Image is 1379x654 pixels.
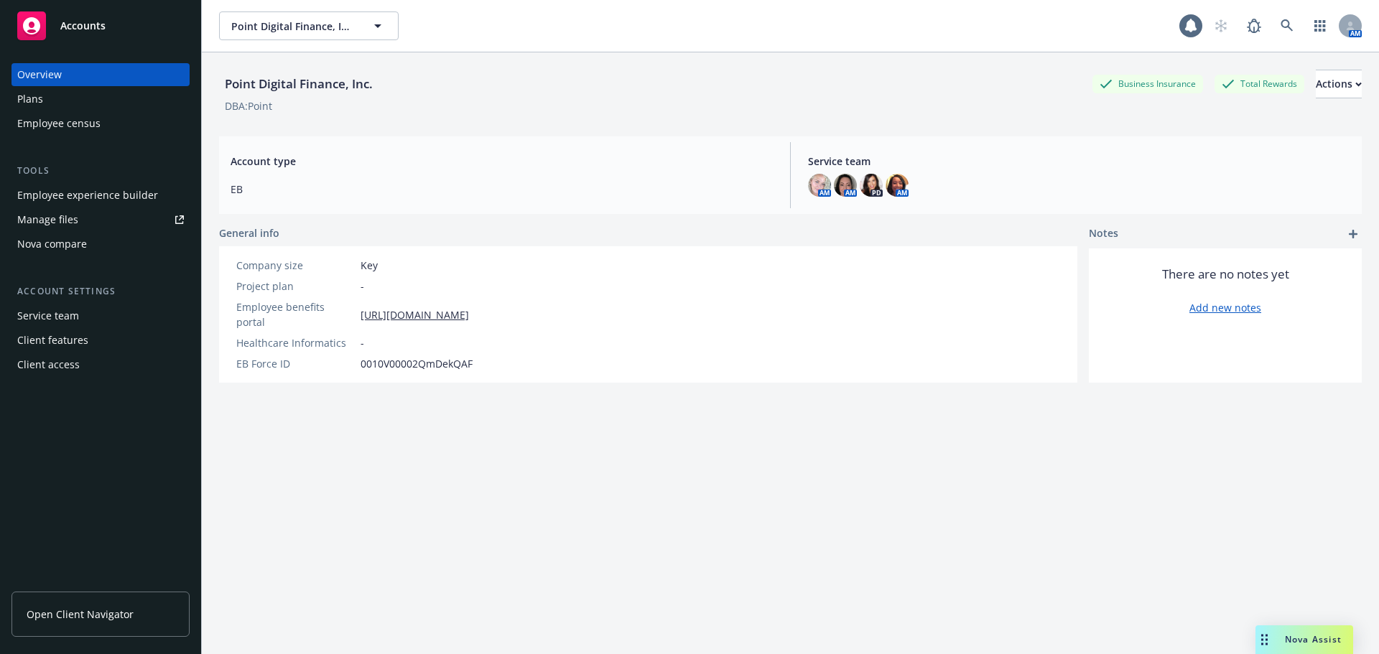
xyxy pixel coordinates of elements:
[17,329,88,352] div: Client features
[860,174,883,197] img: photo
[1316,70,1362,98] button: Actions
[1215,75,1304,93] div: Total Rewards
[1092,75,1203,93] div: Business Insurance
[17,63,62,86] div: Overview
[1273,11,1301,40] a: Search
[361,356,473,371] span: 0010V00002QmDekQAF
[11,233,190,256] a: Nova compare
[11,184,190,207] a: Employee experience builder
[219,11,399,40] button: Point Digital Finance, Inc.
[1285,633,1342,645] span: Nova Assist
[11,6,190,46] a: Accounts
[236,299,355,330] div: Employee benefits portal
[1189,300,1261,315] a: Add new notes
[361,258,378,273] span: Key
[11,208,190,231] a: Manage files
[236,279,355,294] div: Project plan
[236,258,355,273] div: Company size
[1255,625,1353,654] button: Nova Assist
[11,63,190,86] a: Overview
[1345,225,1362,243] a: add
[17,353,80,376] div: Client access
[808,154,1350,169] span: Service team
[17,304,79,327] div: Service team
[219,225,279,240] span: General info
[1162,266,1289,283] span: There are no notes yet
[17,184,158,207] div: Employee experience builder
[1306,11,1334,40] a: Switch app
[231,154,773,169] span: Account type
[11,353,190,376] a: Client access
[17,112,101,135] div: Employee census
[834,174,857,197] img: photo
[1207,11,1235,40] a: Start snowing
[11,329,190,352] a: Client features
[361,279,364,294] span: -
[11,164,190,178] div: Tools
[11,284,190,299] div: Account settings
[60,20,106,32] span: Accounts
[236,356,355,371] div: EB Force ID
[1255,625,1273,654] div: Drag to move
[11,112,190,135] a: Employee census
[11,88,190,111] a: Plans
[808,174,831,197] img: photo
[231,182,773,197] span: EB
[236,335,355,350] div: Healthcare Informatics
[225,98,272,113] div: DBA: Point
[1240,11,1268,40] a: Report a Bug
[17,88,43,111] div: Plans
[17,208,78,231] div: Manage files
[361,307,469,322] a: [URL][DOMAIN_NAME]
[219,75,379,93] div: Point Digital Finance, Inc.
[11,304,190,327] a: Service team
[231,19,356,34] span: Point Digital Finance, Inc.
[886,174,909,197] img: photo
[17,233,87,256] div: Nova compare
[361,335,364,350] span: -
[27,607,134,622] span: Open Client Navigator
[1089,225,1118,243] span: Notes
